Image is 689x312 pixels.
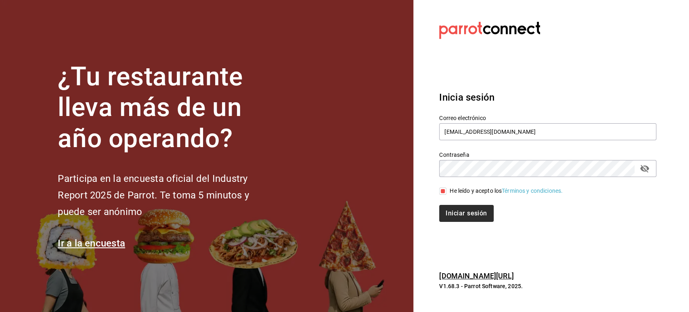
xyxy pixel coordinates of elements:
[58,61,276,154] h1: ¿Tu restaurante lleva más de un año operando?
[58,238,125,249] a: Ir a la encuesta
[439,90,656,105] h3: Inicia sesión
[502,188,563,194] a: Términos y condiciones.
[439,272,513,280] a: [DOMAIN_NAME][URL]
[439,152,656,157] label: Contraseña
[439,115,656,120] label: Correo electrónico
[439,205,493,222] button: Iniciar sesión
[638,162,651,175] button: passwordField
[450,187,563,195] div: He leído y acepto los
[439,123,656,140] input: Ingresa tu correo electrónico
[439,282,656,290] p: V1.68.3 - Parrot Software, 2025.
[58,171,276,220] h2: Participa en la encuesta oficial del Industry Report 2025 de Parrot. Te toma 5 minutos y puede se...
